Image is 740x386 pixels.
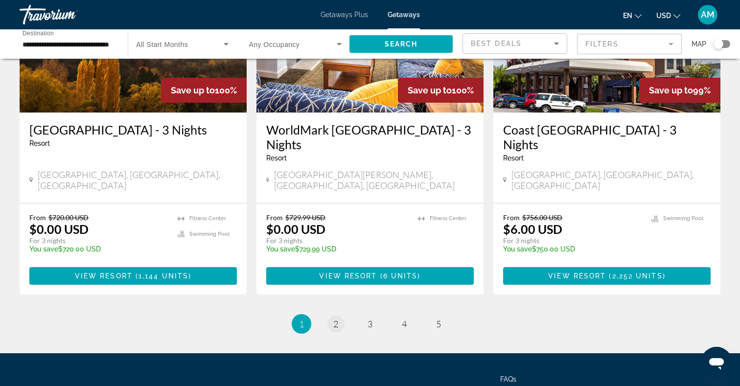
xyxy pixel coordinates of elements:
[29,267,237,285] button: View Resort(1,144 units)
[171,85,215,95] span: Save up to
[623,8,642,23] button: Change language
[511,169,711,191] span: [GEOGRAPHIC_DATA], [GEOGRAPHIC_DATA], [GEOGRAPHIC_DATA]
[20,314,720,334] nav: Pagination
[133,272,191,280] span: ( )
[548,272,606,280] span: View Resort
[623,12,632,20] span: en
[249,41,300,48] span: Any Occupancy
[503,245,532,253] span: You save
[285,213,325,222] span: $729.99 USD
[29,139,50,147] span: Resort
[701,10,715,20] span: AM
[274,169,474,191] span: [GEOGRAPHIC_DATA][PERSON_NAME], [GEOGRAPHIC_DATA], [GEOGRAPHIC_DATA]
[23,30,54,36] span: Destination
[377,272,421,280] span: ( )
[161,78,247,103] div: 100%
[29,245,58,253] span: You save
[388,11,420,19] a: Getaways
[408,85,452,95] span: Save up to
[136,41,188,48] span: All Start Months
[402,318,407,329] span: 4
[436,318,441,329] span: 5
[503,122,711,152] a: Coast [GEOGRAPHIC_DATA] - 3 Nights
[639,78,720,103] div: 99%
[430,215,466,222] span: Fitness Center
[385,40,418,48] span: Search
[266,236,408,245] p: For 3 nights
[503,213,520,222] span: From
[503,222,562,236] p: $6.00 USD
[266,154,287,162] span: Resort
[29,122,237,137] a: [GEOGRAPHIC_DATA] - 3 Nights
[503,236,642,245] p: For 3 nights
[29,222,89,236] p: $0.00 USD
[20,2,117,27] a: Travorium
[189,215,226,222] span: Fitness Center
[656,12,671,20] span: USD
[649,85,693,95] span: Save up to
[266,267,474,285] button: View Resort(6 units)
[522,213,562,222] span: $756.00 USD
[266,245,295,253] span: You save
[606,272,665,280] span: ( )
[29,213,46,222] span: From
[577,33,682,55] button: Filter
[139,272,188,280] span: 1,144 units
[29,245,168,253] p: $720.00 USD
[29,236,168,245] p: For 3 nights
[471,40,522,47] span: Best Deals
[319,272,377,280] span: View Resort
[692,37,706,51] span: Map
[500,375,516,383] a: FAQs
[695,4,720,25] button: User Menu
[663,215,703,222] span: Swimming Pool
[701,347,732,378] iframe: Button to launch messaging window
[266,122,474,152] a: WorldMark [GEOGRAPHIC_DATA] - 3 Nights
[321,11,368,19] a: Getaways Plus
[368,318,372,329] span: 3
[189,231,230,237] span: Swimming Pool
[333,318,338,329] span: 2
[266,245,408,253] p: $729.99 USD
[656,8,680,23] button: Change currency
[75,272,133,280] span: View Resort
[48,213,89,222] span: $720.00 USD
[349,35,453,53] button: Search
[503,154,524,162] span: Resort
[383,272,418,280] span: 6 units
[266,222,325,236] p: $0.00 USD
[612,272,663,280] span: 2,252 units
[503,267,711,285] button: View Resort(2,252 units)
[266,213,283,222] span: From
[471,38,559,49] mat-select: Sort by
[398,78,484,103] div: 100%
[503,245,642,253] p: $750.00 USD
[299,318,304,329] span: 1
[38,169,237,191] span: [GEOGRAPHIC_DATA], [GEOGRAPHIC_DATA], [GEOGRAPHIC_DATA]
